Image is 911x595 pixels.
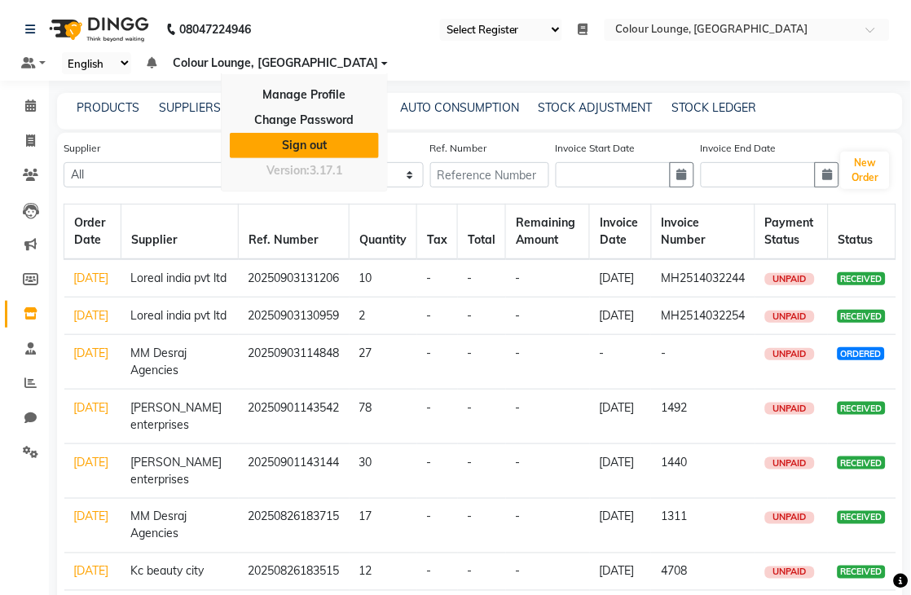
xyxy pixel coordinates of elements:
td: - [506,444,590,499]
a: Manage Profile [230,82,379,108]
td: 17 [350,499,417,553]
span: UNPAID [765,311,815,323]
span: UNPAID [765,273,815,285]
span: RECEIVED [838,310,886,323]
span: UNPAID [765,512,815,524]
td: - [417,297,458,335]
td: [DATE] [590,553,651,591]
label: Invoice Start Date [556,141,636,156]
td: [PERSON_NAME] enterprises [121,390,239,444]
a: [DATE] [74,455,109,469]
th: Remaining Amount [506,205,590,260]
a: [DATE] [74,400,109,415]
span: UNPAID [765,348,815,360]
th: Status [828,205,896,260]
td: - [506,390,590,444]
td: Kc beauty city [121,553,239,591]
span: - [661,346,666,360]
td: - [417,335,458,390]
th: Order Date [64,205,121,260]
span: ORDERED [838,347,885,360]
td: [DATE] [590,390,651,444]
a: PRODUCTS [77,100,139,115]
td: 20250903130959 [239,297,350,335]
th: Supplier [121,205,239,260]
td: - [458,335,506,390]
td: [PERSON_NAME] enterprises [121,444,239,499]
td: - [506,297,590,335]
span: UNPAID [765,457,815,469]
td: Loreal india pvt ltd [121,297,239,335]
td: 12 [350,553,417,591]
span: 1311 [661,509,687,524]
label: Ref. Number [430,141,487,156]
a: [DATE] [74,509,109,524]
span: RECEIVED [838,402,886,415]
td: [DATE] [590,444,651,499]
td: - [458,553,506,591]
td: - [506,335,590,390]
td: 30 [350,444,417,499]
td: - [506,259,590,297]
input: Reference Number [430,162,549,187]
span: 4708 [661,564,687,579]
span: UNPAID [765,566,815,579]
span: RECEIVED [838,566,886,579]
td: 20250903114848 [239,335,350,390]
td: - [458,499,506,553]
th: Invoice Date [590,205,651,260]
th: Quantity [350,205,417,260]
label: Invoice End Date [701,141,777,156]
a: STOCK LEDGER [672,100,757,115]
span: MH2514032244 [661,271,745,285]
td: - [506,553,590,591]
td: MM Desraj Agencies [121,499,239,553]
span: Colour Lounge, [GEOGRAPHIC_DATA] [174,55,379,72]
td: 20250826183715 [239,499,350,553]
td: - [417,499,458,553]
a: [DATE] [74,346,109,360]
a: Change Password [230,108,379,133]
th: Payment Status [755,205,828,260]
span: 1440 [661,455,687,469]
a: SUPPLIERS [159,100,221,115]
td: - [458,297,506,335]
a: STOCK ADJUSTMENT [539,100,653,115]
a: [DATE] [74,308,109,323]
b: 08047224946 [179,7,251,52]
td: - [417,259,458,297]
td: - [506,499,590,553]
a: Sign out [230,133,379,158]
td: - [590,335,651,390]
span: RECEIVED [838,272,886,285]
th: Ref. Number [239,205,350,260]
a: [DATE] [74,564,109,579]
label: Supplier [64,141,100,156]
td: 20250901143542 [239,390,350,444]
img: logo [42,7,153,52]
td: - [417,553,458,591]
td: 10 [350,259,417,297]
td: MM Desraj Agencies [121,335,239,390]
td: 2 [350,297,417,335]
td: - [458,259,506,297]
td: 27 [350,335,417,390]
td: [DATE] [590,259,651,297]
td: 20250826183515 [239,553,350,591]
td: 78 [350,390,417,444]
a: [DATE] [74,271,109,285]
td: Loreal india pvt ltd [121,259,239,297]
th: Invoice Number [651,205,755,260]
span: 1492 [661,400,687,415]
span: MH2514032254 [661,308,745,323]
a: AUTO CONSUMPTION [400,100,519,115]
td: [DATE] [590,297,651,335]
span: RECEIVED [838,511,886,524]
td: - [458,444,506,499]
th: Tax [417,205,458,260]
span: RECEIVED [838,456,886,469]
td: - [417,390,458,444]
td: [DATE] [590,499,651,553]
button: New Order [841,152,890,189]
div: Version:3.17.1 [230,159,379,183]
